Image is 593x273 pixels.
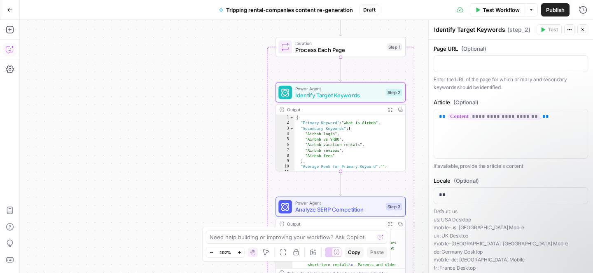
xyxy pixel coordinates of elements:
div: 11 [276,170,294,208]
div: 4 [276,132,294,137]
span: Power Agent [295,200,383,206]
button: Paste [367,247,387,258]
label: Page URL [434,45,588,53]
div: 3 [276,126,294,132]
div: 1 [276,115,294,120]
span: Copy [348,249,360,256]
button: Publish [541,3,570,16]
p: If available, provide the article's content [434,162,588,170]
g: Edge from step_2 to step_3 [339,172,342,196]
div: Step 2 [386,89,402,96]
div: Step 1 [387,43,402,51]
div: Power AgentIdentify Target KeywordsStep 2Output{ "Primary Keyword":"what is Airbnb", "Secondary K... [275,82,406,172]
div: IterationProcess Each PageStep 1 [275,37,406,57]
span: ( step_2 ) [507,26,530,34]
span: Paste [370,249,384,256]
span: Analyze SERP Competition [295,205,383,214]
div: Step 3 [386,203,402,210]
span: Identify Target Keywords [295,91,383,99]
g: Edge from start to step_1 [339,12,342,36]
span: Toggle code folding, rows 1 through 12 [289,115,294,120]
div: 7 [276,148,294,153]
div: Output [287,106,383,113]
span: Iteration [295,40,383,47]
span: Test Workflow [483,6,520,14]
div: Output [287,221,383,227]
span: Test [548,26,558,33]
div: 10 [276,164,294,169]
div: 8 [276,153,294,159]
span: (Optional) [453,98,479,106]
span: (Optional) [461,45,486,53]
span: Tripping rental-companies content re-generation [226,6,353,14]
button: Test [537,24,562,35]
label: Article [434,98,588,106]
button: Tripping rental-companies content re-generation [214,3,358,16]
p: Enter the URL of the page for which primary and secondary keywords should be identified. [434,75,588,92]
span: (Optional) [454,177,479,185]
div: 5 [276,137,294,142]
button: Test Workflow [470,3,525,16]
span: Power Agent [295,85,383,92]
div: 9 [276,159,294,164]
span: Process Each Page [295,46,383,54]
div: 2 [276,120,294,126]
span: Publish [546,6,565,14]
textarea: Identify Target Keywords [434,26,505,34]
span: Draft [363,6,376,14]
button: Copy [345,247,364,258]
div: 6 [276,142,294,148]
label: Locale [434,177,588,185]
g: Edge from step_1 to step_2 [339,57,342,81]
span: Toggle code folding, rows 3 through 9 [289,126,294,132]
span: 102% [219,249,231,256]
